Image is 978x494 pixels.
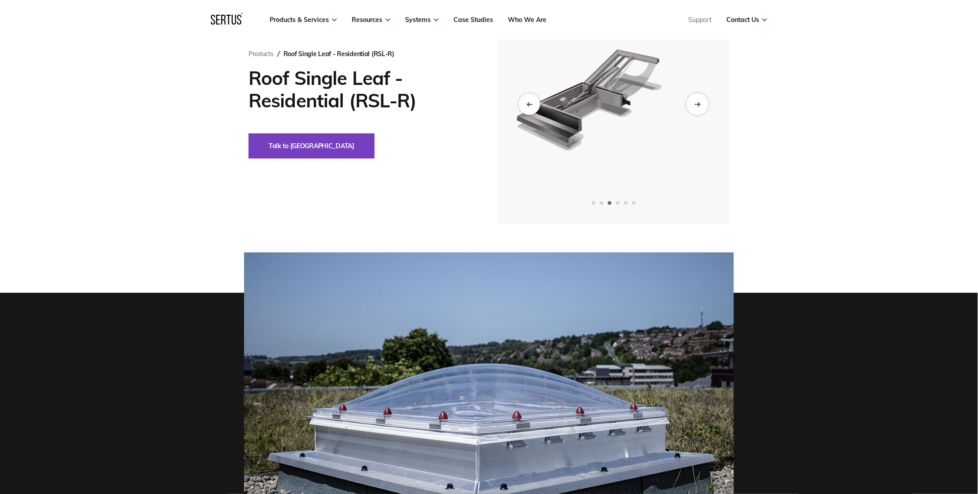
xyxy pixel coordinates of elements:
[519,93,540,115] div: Previous slide
[817,390,978,494] iframe: Chat Widget
[249,133,375,159] button: Talk to [GEOGRAPHIC_DATA]
[405,16,439,24] a: Systems
[249,50,274,58] a: Products
[688,16,712,24] a: Support
[616,201,620,205] span: Go to slide 4
[352,16,390,24] a: Resources
[624,201,628,205] span: Go to slide 5
[686,93,708,115] div: Next slide
[592,201,595,205] span: Go to slide 1
[726,16,767,24] a: Contact Us
[454,16,493,24] a: Case Studies
[600,201,603,205] span: Go to slide 2
[632,201,636,205] span: Go to slide 6
[249,67,471,112] h1: Roof Single Leaf - Residential (RSL-R)
[508,16,546,24] a: Who We Are
[270,16,337,24] a: Products & Services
